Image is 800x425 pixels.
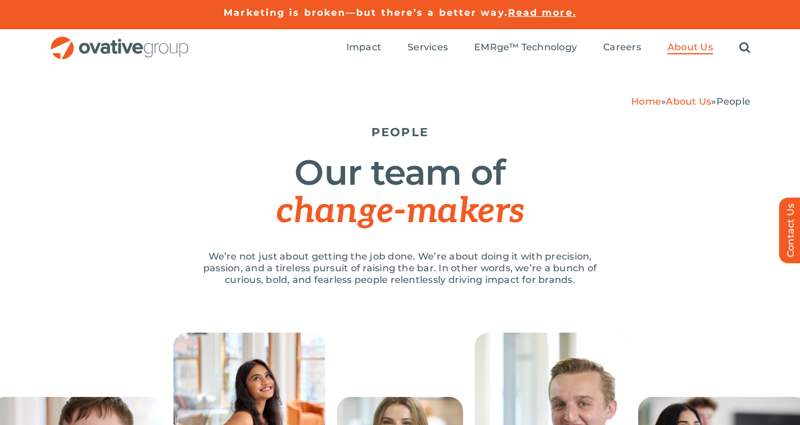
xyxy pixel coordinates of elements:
[474,42,577,54] a: EMRge™ Technology
[276,191,524,233] span: change-makers
[508,7,576,18] a: Read more.
[474,42,577,53] span: EMRge™ Technology
[667,42,713,53] span: About Us
[50,35,190,46] a: OG_Full_horizontal_RGB
[190,251,610,286] p: We’re not just about getting the job done. We’re about doing it with precision, passion, and a ti...
[603,42,641,53] span: Careers
[666,96,711,107] a: About Us
[716,96,750,107] span: People
[667,42,713,54] a: About Us
[408,42,448,54] a: Services
[346,42,381,54] a: Impact
[631,96,661,107] a: Home
[50,154,750,230] h1: Our team of
[50,125,750,139] h5: PEOPLE
[631,96,750,107] span: » »
[224,7,508,18] a: Marketing is broken—but there’s a better way.
[739,42,750,54] a: Search
[603,42,641,54] a: Careers
[408,42,448,53] span: Services
[346,29,750,67] nav: Menu
[346,42,381,53] span: Impact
